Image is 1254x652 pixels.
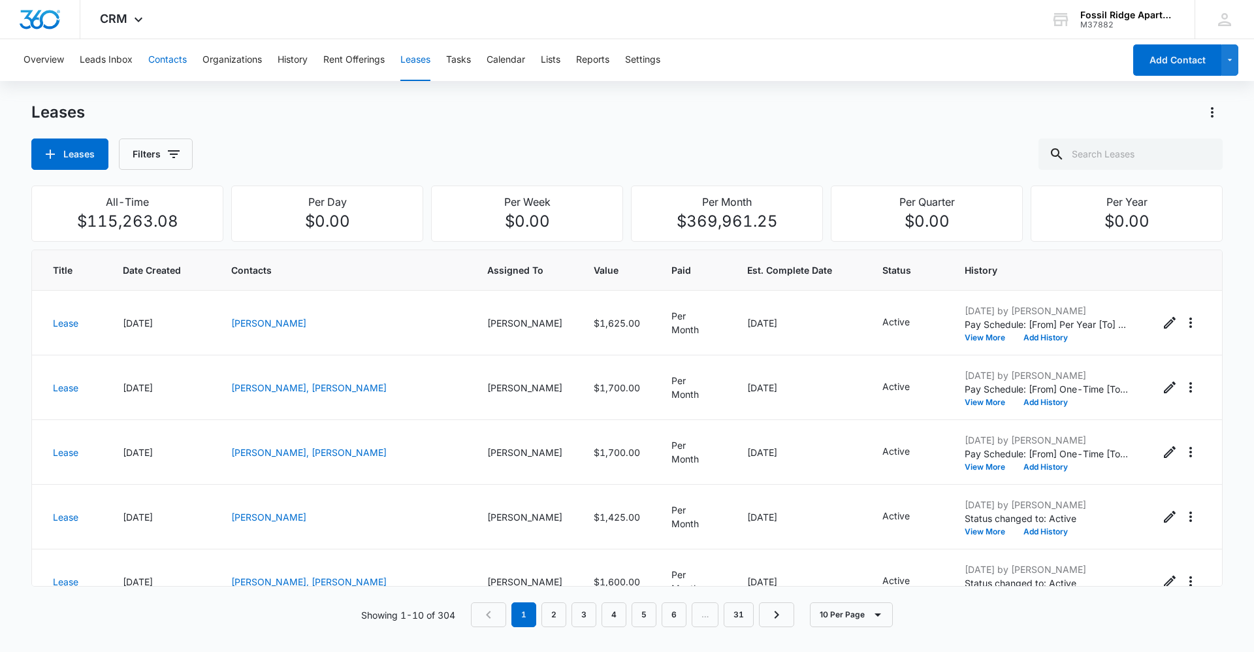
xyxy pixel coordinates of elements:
[231,447,387,458] a: [PERSON_NAME], [PERSON_NAME]
[1180,377,1201,398] button: Actions
[882,380,933,395] div: - - Select to Edit Field
[571,602,596,627] a: Page 3
[487,510,562,524] div: [PERSON_NAME]
[724,602,754,627] a: Page 31
[1039,210,1214,233] p: $0.00
[53,382,78,393] a: Lease
[487,381,562,395] div: [PERSON_NAME]
[747,318,777,329] span: [DATE]
[53,512,78,523] a: Lease
[202,39,262,81] button: Organizations
[632,602,656,627] a: Page 5
[1014,334,1077,342] button: Add History
[1038,139,1223,170] input: Search Leases
[541,39,560,81] button: Lists
[965,447,1128,461] p: Pay Schedule: [From] One-Time [To] Per Month Calendar: No Commission Percentage: [From] 0.00 [To] 0
[965,498,1128,512] p: [DATE] by [PERSON_NAME]
[882,574,910,587] p: Active
[53,318,78,329] a: Lease
[594,576,640,587] span: $1,600.00
[965,334,1014,342] button: View More
[594,263,621,277] span: Value
[882,263,933,277] span: Status
[662,602,686,627] a: Page 6
[747,382,777,393] span: [DATE]
[1180,506,1201,527] button: Actions
[123,576,153,587] span: [DATE]
[240,194,415,210] p: Per Day
[882,315,933,331] div: - - Select to Edit Field
[123,447,153,458] span: [DATE]
[1014,528,1077,536] button: Add History
[446,39,471,81] button: Tasks
[965,399,1014,406] button: View More
[24,39,64,81] button: Overview
[594,382,640,393] span: $1,700.00
[747,263,832,277] span: Est. Complete Date
[965,576,1128,590] p: Status changed to: Active
[602,602,626,627] a: Page 4
[278,39,308,81] button: History
[1159,312,1180,333] button: Edit Lease
[965,512,1128,525] p: Status changed to: Active
[594,318,640,329] span: $1,625.00
[440,210,615,233] p: $0.00
[965,368,1128,382] p: [DATE] by [PERSON_NAME]
[31,139,108,170] button: Leases
[594,512,640,523] span: $1,425.00
[656,420,731,485] td: Per Month
[1014,463,1077,471] button: Add History
[965,463,1014,471] button: View More
[471,602,794,627] nav: Pagination
[639,194,814,210] p: Per Month
[1202,102,1223,123] button: Actions
[1159,571,1180,592] button: Edit Lease
[1180,571,1201,592] button: Actions
[40,194,215,210] p: All-Time
[965,263,1128,277] span: History
[541,602,566,627] a: Page 2
[40,210,215,233] p: $115,263.08
[594,447,640,458] span: $1,700.00
[487,446,562,459] div: [PERSON_NAME]
[123,512,153,523] span: [DATE]
[839,194,1014,210] p: Per Quarter
[965,382,1128,396] p: Pay Schedule: [From] One-Time [To] Per Month Calendar: No Commission Percentage: [From] 0.00 [To] 0
[231,382,387,393] a: [PERSON_NAME], [PERSON_NAME]
[487,316,562,330] div: [PERSON_NAME]
[487,263,562,277] span: Assigned To
[1133,44,1221,76] button: Add Contact
[882,574,933,589] div: - - Select to Edit Field
[1159,377,1180,398] button: Edit Lease
[240,210,415,233] p: $0.00
[882,444,910,458] p: Active
[839,210,1014,233] p: $0.00
[123,318,153,329] span: [DATE]
[882,509,910,523] p: Active
[123,263,181,277] span: Date Created
[656,355,731,420] td: Per Month
[810,602,893,627] button: 10 Per Page
[747,576,777,587] span: [DATE]
[656,291,731,355] td: Per Month
[361,608,455,622] p: Showing 1-10 of 304
[53,263,72,277] span: Title
[882,444,933,460] div: - - Select to Edit Field
[671,263,697,277] span: Paid
[53,576,78,587] a: Lease
[965,304,1128,318] p: [DATE] by [PERSON_NAME]
[1180,312,1201,333] button: Actions
[31,103,85,122] h1: Leases
[965,318,1128,331] p: Pay Schedule: [From] Per Year [To] Per Month Calendar: No Commission Percentage: [From] 0.00 [To] 0
[639,210,814,233] p: $369,961.25
[1039,194,1214,210] p: Per Year
[487,575,562,589] div: [PERSON_NAME]
[100,12,127,25] span: CRM
[625,39,660,81] button: Settings
[123,382,153,393] span: [DATE]
[882,380,910,393] p: Active
[511,602,536,627] em: 1
[965,562,1128,576] p: [DATE] by [PERSON_NAME]
[1080,10,1176,20] div: account name
[1159,506,1180,527] button: Edit Lease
